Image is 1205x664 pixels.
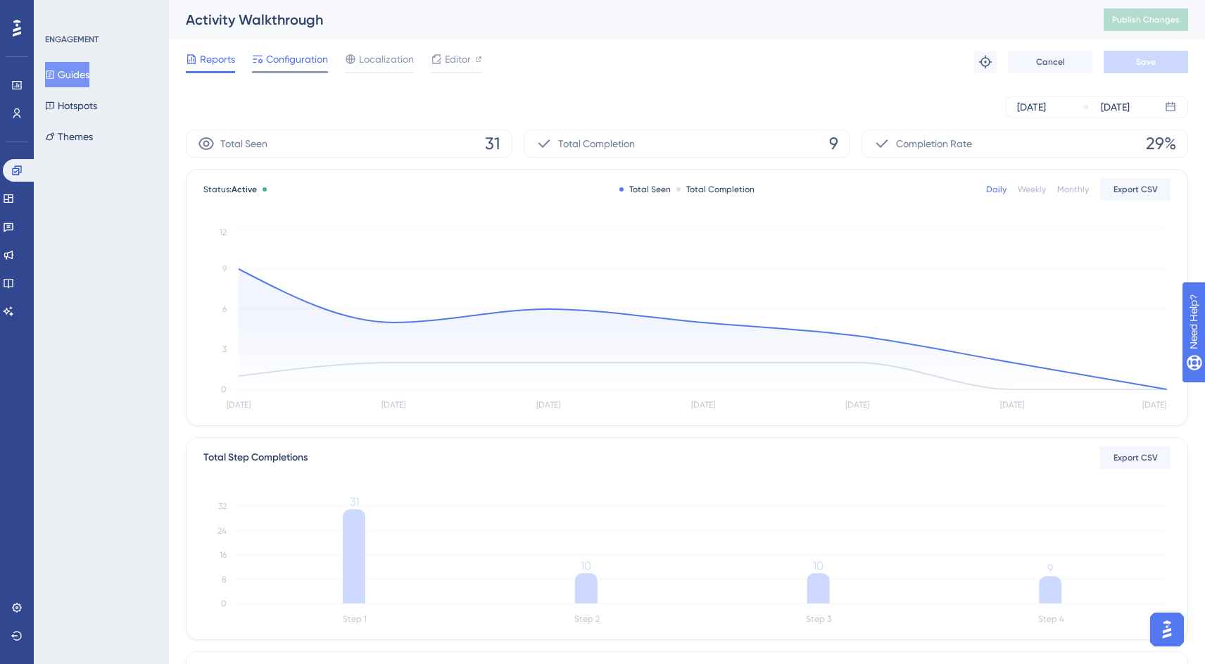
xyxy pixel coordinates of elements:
button: Cancel [1008,51,1092,73]
button: Guides [45,62,89,87]
iframe: UserGuiding AI Assistant Launcher [1146,608,1188,651]
div: Monthly [1057,184,1089,195]
span: Total Completion [558,135,635,152]
tspan: 9 [1047,562,1053,575]
tspan: Step 2 [574,614,600,624]
tspan: [DATE] [536,400,560,410]
span: 9 [829,132,838,155]
span: Export CSV [1113,452,1158,463]
span: Total Seen [220,135,267,152]
button: Save [1104,51,1188,73]
tspan: [DATE] [691,400,715,410]
tspan: 24 [217,526,227,536]
span: Completion Rate [896,135,972,152]
span: Reports [200,51,235,68]
span: Publish Changes [1112,14,1180,25]
span: Editor [445,51,471,68]
tspan: 8 [222,575,227,584]
span: Cancel [1036,56,1065,68]
tspan: 16 [220,550,227,560]
tspan: [DATE] [845,400,869,410]
div: Total Completion [676,184,755,195]
tspan: 10 [581,559,591,572]
button: Publish Changes [1104,8,1188,31]
tspan: Step 4 [1038,614,1064,624]
button: Export CSV [1100,178,1171,201]
tspan: Step 3 [806,614,831,624]
span: Configuration [266,51,328,68]
span: Export CSV [1113,184,1158,195]
tspan: Step 1 [343,614,367,624]
tspan: 3 [222,344,227,354]
span: 31 [485,132,500,155]
button: Export CSV [1100,446,1171,469]
tspan: 0 [221,384,227,394]
tspan: 32 [218,501,227,511]
div: [DATE] [1101,99,1130,115]
div: [DATE] [1017,99,1046,115]
tspan: 0 [221,599,227,608]
tspan: [DATE] [381,400,405,410]
div: Weekly [1018,184,1046,195]
tspan: 10 [813,559,824,572]
tspan: [DATE] [1142,400,1166,410]
tspan: 12 [220,227,227,237]
tspan: 31 [350,495,359,508]
div: Daily [986,184,1007,195]
div: Activity Walkthrough [186,10,1068,30]
button: Themes [45,124,93,149]
span: Need Help? [33,4,88,20]
div: Total Step Completions [203,449,308,466]
tspan: [DATE] [1000,400,1024,410]
span: Save [1136,56,1156,68]
button: Hotspots [45,93,97,118]
span: Active [232,184,257,194]
div: Total Seen [619,184,671,195]
tspan: [DATE] [227,400,251,410]
div: ENGAGEMENT [45,34,99,45]
span: Status: [203,184,257,195]
tspan: 6 [222,304,227,314]
tspan: 9 [222,264,227,274]
span: Localization [359,51,414,68]
span: 29% [1146,132,1176,155]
